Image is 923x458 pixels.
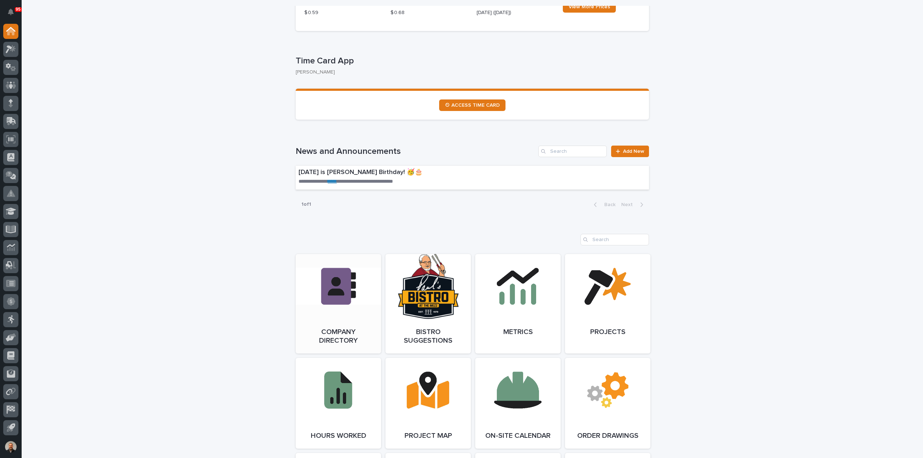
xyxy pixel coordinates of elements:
a: Project Map [385,358,471,449]
span: Back [600,202,615,207]
a: Bistro Suggestions [385,254,471,353]
p: [PERSON_NAME] [296,69,643,75]
h1: News and Announcements [296,146,535,157]
button: Back [588,201,618,208]
input: Search [580,234,649,245]
span: View More Prices [569,4,610,9]
button: users-avatar [3,439,18,454]
button: Next [618,201,649,208]
p: $ 0.59 [304,9,382,17]
p: [DATE] is [PERSON_NAME] Birthday! 🥳🎂 [299,169,537,177]
span: Add New [623,149,644,154]
p: 1 of 1 [296,196,317,213]
span: ⏲ ACCESS TIME CARD [445,103,500,108]
a: Projects [565,254,650,353]
a: Order Drawings [565,358,650,449]
p: 95 [16,7,21,12]
a: ⏲ ACCESS TIME CARD [439,99,505,111]
span: Next [621,202,637,207]
p: $ 0.68 [390,9,468,17]
a: View More Prices [563,1,616,13]
p: Time Card App [296,56,646,66]
a: Metrics [475,254,561,353]
a: Company Directory [296,254,381,353]
a: Add New [611,146,649,157]
input: Search [538,146,607,157]
button: Notifications [3,4,18,19]
a: Hours Worked [296,358,381,449]
div: Notifications95 [9,9,18,20]
a: On-Site Calendar [475,358,561,449]
p: [DATE] ([DATE]) [477,9,554,17]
